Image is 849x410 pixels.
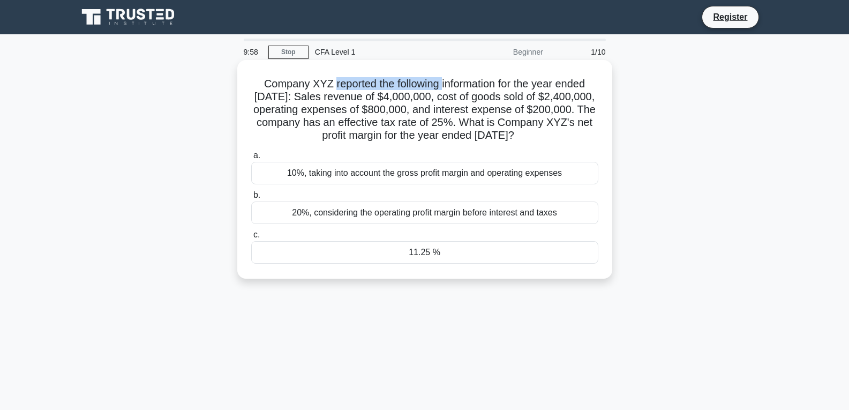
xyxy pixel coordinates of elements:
div: 20%, considering the operating profit margin before interest and taxes [251,202,598,224]
div: CFA Level 1 [309,41,456,63]
a: Stop [268,46,309,59]
h5: Company XYZ reported the following information for the year ended [DATE]: Sales revenue of $4,000... [250,77,599,143]
div: Beginner [456,41,550,63]
a: Register [707,10,754,24]
div: 10%, taking into account the gross profit margin and operating expenses [251,162,598,184]
div: 1/10 [550,41,612,63]
span: b. [253,190,260,199]
span: c. [253,230,260,239]
div: 11.25 % [251,241,598,264]
span: a. [253,151,260,160]
div: 9:58 [237,41,268,63]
